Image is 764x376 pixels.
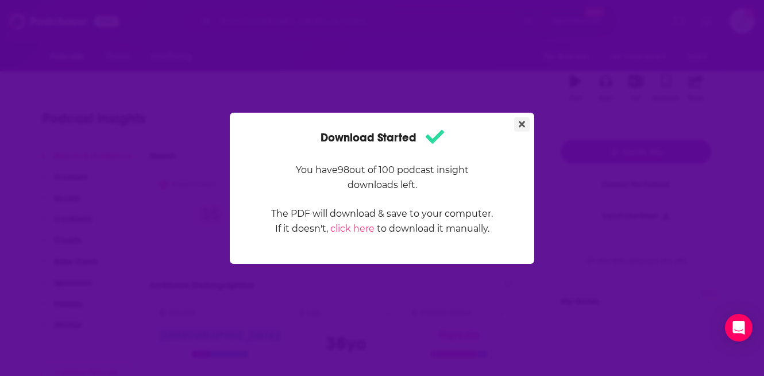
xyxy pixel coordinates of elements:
h1: Download Started [321,126,444,149]
button: Close [514,117,530,132]
a: click here [330,223,375,234]
p: The PDF will download & save to your computer. If it doesn't, to download it manually. [271,206,493,236]
div: Open Intercom Messenger [725,314,753,342]
p: You have 98 out of 100 podcast insight downloads left. [271,163,493,193]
